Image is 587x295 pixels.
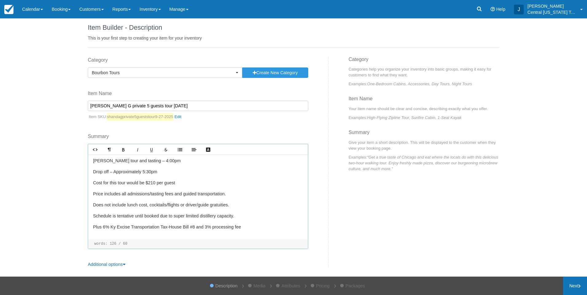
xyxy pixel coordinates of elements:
p: Item SKU: [88,113,308,121]
em: One-Bedroom Cabins, Accessories, Day Tours, Night Tours [367,82,472,86]
p: Price includes all admissions/tasting fees and guided transportation. [93,191,303,197]
em: High-Flying Zipline Tour, Sunfire Cabin, 1-Seat Kayak [367,115,461,120]
h3: Summary [348,130,499,140]
a: Packages [343,277,368,295]
a: Pricing [313,277,333,295]
label: Summary [88,133,308,140]
p: Give your item a short description. This will be displayed to the customer when they view your bo... [348,140,499,151]
button: Create New Category [242,67,308,78]
p: [PERSON_NAME] tour and tasting – 4:00pm [93,158,303,164]
label: Item Name [88,90,308,97]
a: Bold [116,144,130,155]
p: Examples: [348,154,499,172]
p: Examples: [348,81,499,87]
a: HTML [88,144,102,155]
p: Plus 6% Ky Excise Transportation Tax-House Bill #8 and 3% processing fee [93,224,303,231]
a: Strikethrough [159,144,173,155]
a: Next [563,277,587,295]
p: Schedule is tentative until booked due to super limited distillery capacity. [93,213,303,220]
label: Category [88,57,308,64]
em: “Get a true taste of Chicago and eat where the locals do with this delicious two-hour walking tou... [348,155,498,171]
p: Drop off – Approximately 5:30pm [93,169,303,175]
p: Central [US_STATE] Tours [527,9,577,15]
a: Align [187,144,201,155]
span: Bourbon Tours [92,70,234,76]
li: words: 126 / 60 [91,241,131,246]
p: [PERSON_NAME] [527,3,577,9]
i: Help [491,7,495,11]
a: Underline [145,144,159,155]
a: Additional options [88,262,126,267]
p: This is your first step to creating your item for your inventory [88,35,499,41]
a: Text Color [201,144,215,155]
p: Examples: [348,115,499,121]
p: Your item name should be clear and concise, describing exactly what you offer. [348,106,499,112]
span: Help [496,7,505,12]
a: Italic [130,144,145,155]
a: shandagprivate5gueststour9-27-2025 [107,113,184,121]
a: Attributes [278,277,303,295]
div: J [514,5,524,14]
button: Bourbon Tours [88,67,242,78]
h1: Item Builder - Description [88,24,499,31]
a: Lists [173,144,187,155]
p: Does not include lunch cost, cocktails/flights or driver/guide gratuities. [93,202,303,209]
a: Format [102,144,116,155]
p: Categories help you organize your inventory into basic groups, making it easy for customers to fi... [348,66,499,78]
p: Cost for this tour would be $210 per guest [93,180,303,186]
img: checkfront-main-nav-mini-logo.png [4,5,14,14]
input: Enter a new Item Name [88,101,308,111]
a: Media [251,277,269,295]
h3: Item Name [348,96,499,106]
h3: Category [348,57,499,67]
a: Create Item - Description [212,277,241,295]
